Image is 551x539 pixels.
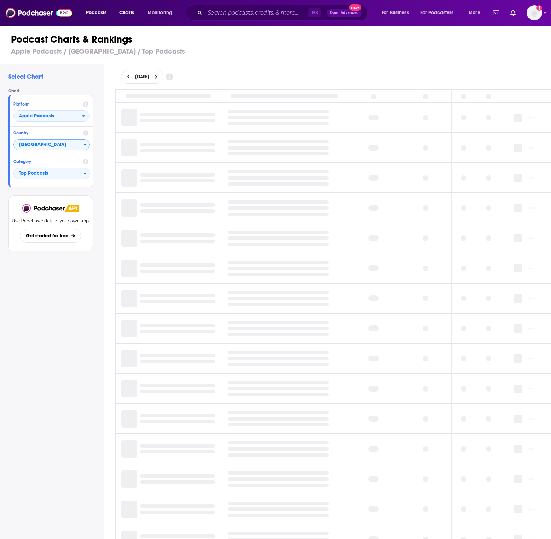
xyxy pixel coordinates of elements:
h1: Podcast Charts & Rankings [11,33,546,46]
button: open menu [464,7,489,18]
span: More [469,8,480,18]
span: New [349,4,361,11]
img: Podchaser - Follow, Share and Rate Podcasts [6,6,72,19]
h3: Apple Podcasts / [GEOGRAPHIC_DATA] / Top Podcasts [11,47,546,56]
h4: Chart [8,89,98,93]
a: Show notifications dropdown [490,7,502,19]
img: Podchaser - Follow, Share and Rate Podcasts [22,204,65,213]
button: open menu [416,7,464,18]
p: Use Podchaser data in your own app. [12,218,90,223]
button: open menu [81,7,115,18]
img: User Profile [527,5,542,20]
span: Open Advanced [330,11,359,15]
h2: Select Chart [8,73,98,80]
h4: Platform [13,102,80,107]
button: Categories [13,168,90,179]
span: [DATE] [135,74,149,79]
span: Get started for free [26,233,68,239]
button: open menu [377,7,418,18]
button: open menu [13,110,90,122]
span: Monitoring [148,8,172,18]
span: ⌘ K [308,8,321,17]
div: Search podcasts, credits, & more... [192,5,374,21]
span: Charts [119,8,134,18]
h4: Category [13,159,80,164]
span: Apple Podcasts [19,114,54,118]
span: For Podcasters [420,8,454,18]
button: open menu [143,7,181,18]
span: Logged in as itang [527,5,542,20]
span: Top Podcasts [14,168,84,180]
button: Show profile menu [527,5,542,20]
img: Podchaser API banner [65,205,79,212]
button: Get started for free [20,229,81,243]
input: Search podcasts, credits, & more... [205,7,308,18]
a: Show notifications dropdown [508,7,518,19]
span: Podcasts [86,8,106,18]
button: Countries [13,139,90,150]
span: For Business [382,8,409,18]
button: Open AdvancedNew [327,9,362,17]
span: [GEOGRAPHIC_DATA] [14,139,84,151]
svg: Add a profile image [536,5,542,11]
h4: Country [13,131,80,135]
a: Charts [115,7,138,18]
h2: Platforms [13,110,90,122]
